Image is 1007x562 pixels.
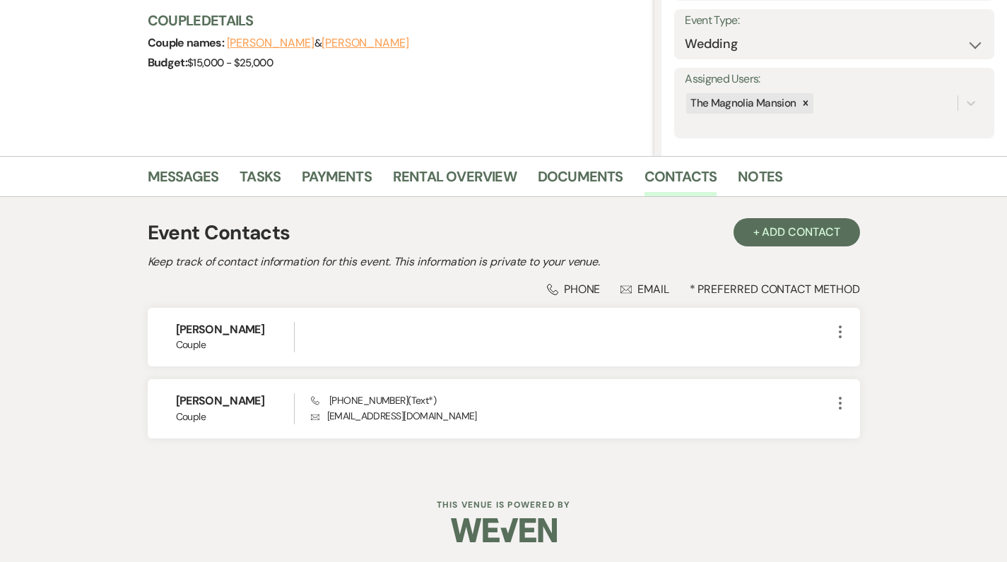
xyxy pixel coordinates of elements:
a: Documents [538,165,623,196]
span: Couple [176,409,294,424]
h2: Keep track of contact information for this event. This information is private to your venue. [148,253,860,270]
span: Couple [176,337,294,352]
a: Notes [738,165,782,196]
label: Event Type: [685,11,984,31]
a: Tasks [240,165,281,196]
h6: [PERSON_NAME] [176,322,294,337]
label: Assigned Users: [685,69,984,90]
h3: Couple Details [148,11,641,30]
span: $15,000 - $25,000 [187,56,273,70]
span: Budget: [148,55,188,70]
div: Phone [547,282,601,297]
span: Couple names: [148,35,227,50]
div: * Preferred Contact Method [148,282,860,297]
button: + Add Contact [734,218,860,246]
img: Weven Logo [451,506,557,555]
span: [PHONE_NUMBER] (Text*) [311,394,436,407]
button: [PERSON_NAME] [322,37,409,49]
div: The Magnolia Mansion [686,93,798,114]
div: Email [620,282,669,297]
p: [EMAIL_ADDRESS][DOMAIN_NAME] [311,408,832,424]
h1: Event Contacts [148,218,290,248]
h6: [PERSON_NAME] [176,393,294,409]
span: & [227,36,409,50]
a: Payments [302,165,372,196]
a: Rental Overview [393,165,517,196]
a: Messages [148,165,219,196]
a: Contacts [644,165,717,196]
button: [PERSON_NAME] [227,37,314,49]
